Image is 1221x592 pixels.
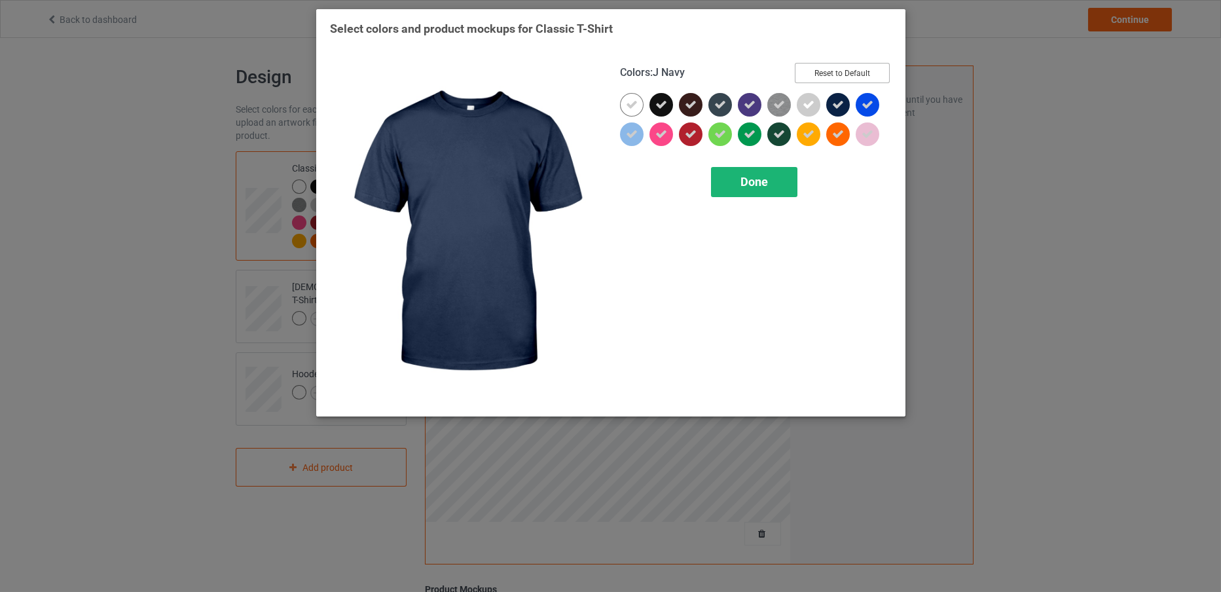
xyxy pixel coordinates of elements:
[767,93,791,117] img: heather_texture.png
[740,175,768,189] span: Done
[795,63,890,83] button: Reset to Default
[330,22,613,35] span: Select colors and product mockups for Classic T-Shirt
[620,66,685,80] h4: :
[653,66,685,79] span: J Navy
[620,66,650,79] span: Colors
[330,63,602,403] img: regular.jpg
